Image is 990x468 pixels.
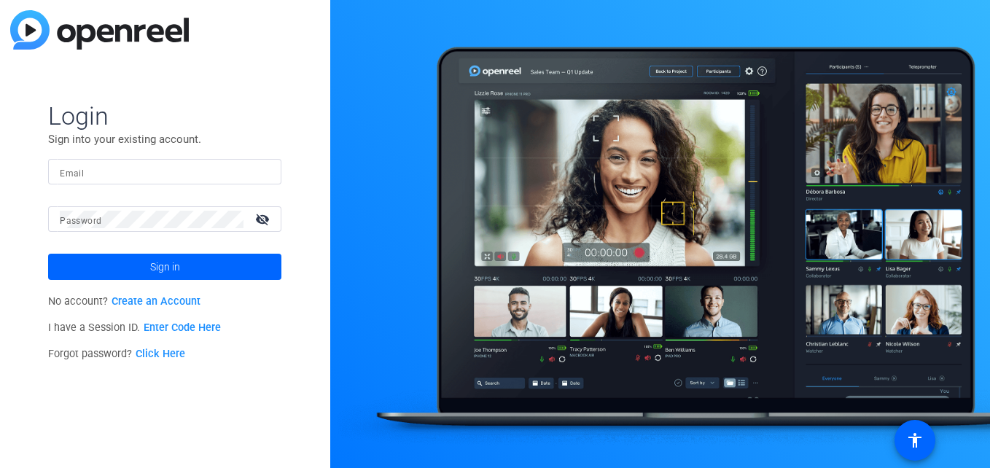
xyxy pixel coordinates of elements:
p: Sign into your existing account. [48,131,281,147]
a: Click Here [136,348,185,360]
span: I have a Session ID. [48,321,221,334]
button: Sign in [48,254,281,280]
img: blue-gradient.svg [10,10,189,50]
mat-label: Password [60,216,101,226]
mat-icon: visibility_off [246,208,281,230]
span: No account? [48,295,200,308]
span: Sign in [150,249,180,285]
span: Forgot password? [48,348,185,360]
a: Enter Code Here [144,321,221,334]
a: Create an Account [112,295,200,308]
span: Login [48,101,281,131]
input: Enter Email Address [60,163,270,181]
mat-label: Email [60,168,84,179]
mat-icon: accessibility [906,432,924,449]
